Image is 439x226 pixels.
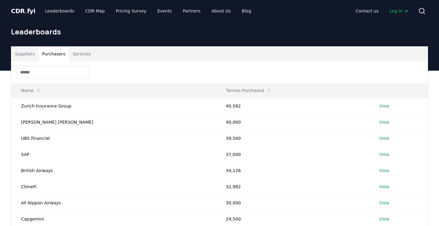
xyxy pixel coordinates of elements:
td: 37,000 [216,146,369,162]
a: Log in [385,5,413,16]
a: View [379,119,389,125]
a: View [379,168,389,174]
a: View [379,200,389,206]
td: 39,500 [216,130,369,146]
nav: Main [351,5,413,16]
a: Leaderboards [40,5,79,16]
td: 34,126 [216,162,369,178]
a: View [379,103,389,109]
td: 40,582 [216,98,369,114]
a: CDR.fyi [11,7,35,15]
button: Name [16,84,46,97]
td: [PERSON_NAME] [PERSON_NAME] [11,114,216,130]
a: View [379,216,389,222]
h1: Leaderboards [11,27,428,37]
nav: Main [40,5,256,16]
td: 32,982 [216,178,369,195]
button: Purchasers [38,47,69,61]
td: ClimeFi [11,178,216,195]
a: Partners [178,5,205,16]
td: Zurich Insurance Group [11,98,216,114]
span: CDR fyi [11,7,35,15]
td: UBS Financial [11,130,216,146]
button: Suppliers [11,47,38,61]
a: Blog [237,5,256,16]
td: SAP [11,146,216,162]
a: Contact us [351,5,384,16]
td: 30,000 [216,195,369,211]
td: British Airways [11,162,216,178]
a: CDR Map [80,5,110,16]
td: 40,000 [216,114,369,130]
button: Services [69,47,95,61]
span: Log in [390,8,409,14]
a: View [379,184,389,190]
a: View [379,151,389,157]
span: . [25,7,27,15]
button: Tonnes Purchased [221,84,276,97]
a: Events [152,5,177,16]
td: All Nippon Airways [11,195,216,211]
a: View [379,135,389,141]
a: Pricing Survey [111,5,151,16]
a: About Us [207,5,236,16]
